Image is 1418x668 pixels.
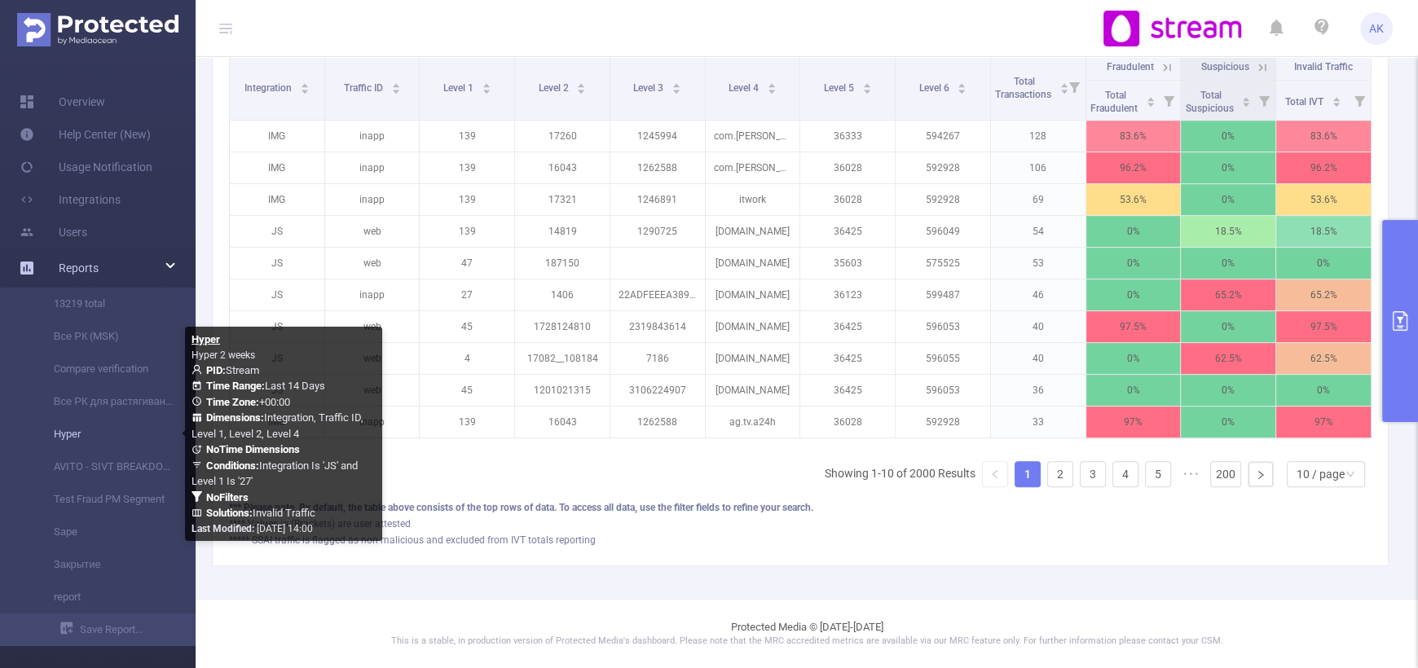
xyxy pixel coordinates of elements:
[325,248,420,279] p: web
[1063,54,1086,120] i: Filter menu
[196,599,1418,668] footer: Protected Media © [DATE]-[DATE]
[800,311,895,342] p: 36425
[60,613,196,646] a: Save Report...
[229,500,1372,515] div: *** Please note, By default, the table above consists of the top rows of data. To access all data...
[192,364,363,520] span: Stream Last 14 Days +00:00
[1059,81,1068,86] i: icon: caret-up
[1081,462,1105,486] a: 3
[896,407,990,437] p: 592928
[515,311,610,342] p: 1728124810
[1276,216,1371,247] p: 18.5%
[1080,461,1106,487] li: 3
[982,461,1008,487] li: Previous Page
[1276,407,1371,437] p: 97%
[862,81,872,90] div: Sort
[1178,461,1204,487] span: •••
[991,375,1086,406] p: 36
[896,311,990,342] p: 596053
[1147,100,1156,105] i: icon: caret-down
[633,82,666,94] span: Level 3
[1090,90,1140,114] span: Total Fraudulent
[1086,216,1181,247] p: 0%
[33,385,176,418] a: Все РК для растягивания лимитов
[1086,407,1181,437] p: 97%
[1332,94,1341,104] div: Sort
[1276,152,1371,183] p: 96.2%
[1276,279,1371,310] p: 65.2%
[991,279,1086,310] p: 46
[991,184,1086,215] p: 69
[20,151,152,183] a: Usage Notification
[800,407,895,437] p: 36028
[957,81,967,90] div: Sort
[1086,121,1181,152] p: 83.6%
[610,216,705,247] p: 1290725
[672,81,681,86] i: icon: caret-up
[192,333,220,345] b: Hyper
[1047,461,1073,487] li: 2
[1285,96,1326,108] span: Total IVT
[610,375,705,406] p: 3106224907
[1147,94,1156,99] i: icon: caret-up
[1113,462,1138,486] a: 4
[325,184,420,215] p: inapp
[706,248,800,279] p: [DOMAIN_NAME]
[206,459,259,472] b: Conditions :
[958,87,967,92] i: icon: caret-down
[33,581,176,613] a: report
[515,152,610,183] p: 16043
[420,375,514,406] p: 45
[862,81,871,86] i: icon: caret-up
[539,82,571,94] span: Level 2
[420,152,514,183] p: 139
[1059,81,1069,90] div: Sort
[1181,375,1275,406] p: 0%
[229,533,1372,547] div: ***** SSAI traffic is flagged as non-malicious and excluded from IVT totals reporting
[800,184,895,215] p: 36028
[192,364,206,375] i: icon: user
[896,343,990,374] p: 596055
[706,121,800,152] p: com.[PERSON_NAME].vastushastraintelugu
[767,81,777,90] div: Sort
[896,152,990,183] p: 592928
[192,459,358,488] span: Integration Is 'JS' and Level 1 Is '27'
[1181,311,1275,342] p: 0%
[1157,81,1180,120] i: Filter menu
[767,87,776,92] i: icon: caret-down
[20,86,105,118] a: Overview
[991,216,1086,247] p: 54
[206,364,226,376] b: PID:
[1059,87,1068,92] i: icon: caret-down
[33,516,176,548] a: Sape
[1181,407,1275,437] p: 0%
[1241,94,1251,104] div: Sort
[896,184,990,215] p: 592928
[20,118,151,151] a: Help Center (New)
[1181,184,1275,215] p: 0%
[344,82,385,94] span: Traffic ID
[896,248,990,279] p: 575525
[825,461,975,487] li: Showing 1-10 of 2000 Results
[230,121,324,152] p: IMG
[1181,248,1275,279] p: 0%
[1242,100,1251,105] i: icon: caret-down
[325,152,420,183] p: inapp
[1345,469,1355,481] i: icon: down
[1369,12,1384,45] span: AK
[706,152,800,183] p: com.[PERSON_NAME].vastushastraintelugu
[896,216,990,247] p: 596049
[515,343,610,374] p: 17082__108184
[800,343,895,374] p: 36425
[1348,81,1371,120] i: Filter menu
[300,81,310,90] div: Sort
[1181,121,1275,152] p: 0%
[1145,461,1171,487] li: 5
[230,248,324,279] p: JS
[230,279,324,310] p: JS
[1146,94,1156,104] div: Sort
[515,248,610,279] p: 187150
[1210,461,1241,487] li: 200
[482,81,491,86] i: icon: caret-up
[1297,462,1345,486] div: 10 / page
[192,411,363,440] span: Integration, Traffic ID, Level 1, Level 2, Level 4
